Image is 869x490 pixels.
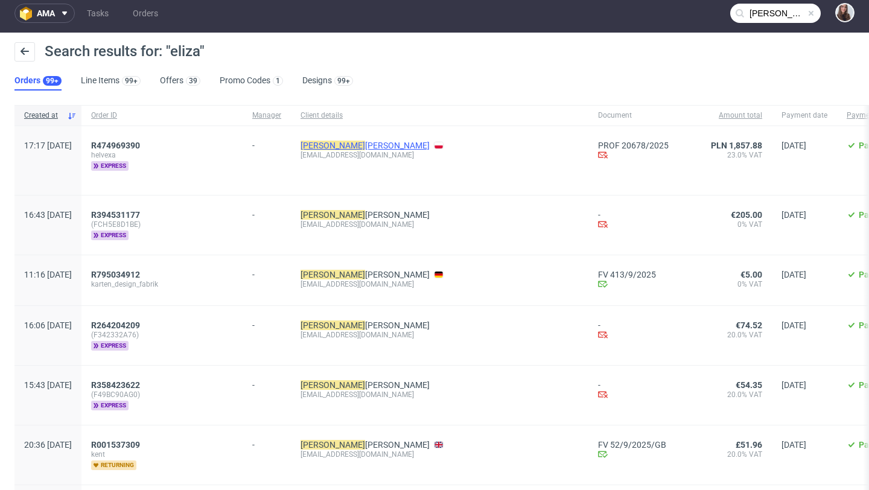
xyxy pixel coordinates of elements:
span: 0% VAT [711,220,762,229]
div: - [598,320,692,342]
span: (F342332A76) [91,330,233,340]
a: FV 52/9/2025/GB [598,440,692,450]
span: [DATE] [781,440,806,450]
span: Manager [252,110,281,121]
span: €74.52 [736,320,762,330]
span: [DATE] [781,141,806,150]
span: ama [37,9,55,17]
img: logo [20,7,37,21]
span: 20.0% VAT [711,390,762,399]
span: [DATE] [781,270,806,279]
div: - [252,205,281,220]
span: PLN 1,857.88 [711,141,762,150]
div: - [252,265,281,279]
a: [PERSON_NAME][PERSON_NAME] [301,320,430,330]
span: 20.0% VAT [711,450,762,459]
span: R795034912 [91,270,140,279]
span: €5.00 [740,270,762,279]
a: R394531177 [91,210,142,220]
span: R394531177 [91,210,140,220]
div: [EMAIL_ADDRESS][DOMAIN_NAME] [301,390,579,399]
mark: [PERSON_NAME] [301,440,365,450]
span: €54.35 [736,380,762,390]
div: - [598,210,692,231]
a: Line Items99+ [81,71,141,91]
span: express [91,231,129,240]
span: (F49BC90AG0) [91,390,233,399]
div: [EMAIL_ADDRESS][DOMAIN_NAME] [301,450,579,459]
span: [DATE] [781,320,806,330]
div: [EMAIL_ADDRESS][DOMAIN_NAME] [301,279,579,289]
mark: [PERSON_NAME] [301,210,365,220]
span: R264204209 [91,320,140,330]
a: R795034912 [91,270,142,279]
div: [EMAIL_ADDRESS][DOMAIN_NAME] [301,330,579,340]
a: Tasks [80,4,116,23]
a: PROF 20678/2025 [598,141,692,150]
span: 23.0% VAT [711,150,762,160]
a: R474969390 [91,141,142,150]
button: ama [14,4,75,23]
span: express [91,341,129,351]
span: Client details [301,110,579,121]
mark: [PERSON_NAME] [301,320,365,330]
span: helvexa [91,150,233,160]
span: 11:16 [DATE] [24,270,72,279]
mark: [PERSON_NAME] [301,141,365,150]
span: 17:17 [DATE] [24,141,72,150]
span: Amount total [711,110,762,121]
div: - [598,380,692,401]
a: Orders [126,4,165,23]
span: returning [91,460,136,470]
span: R358423622 [91,380,140,390]
span: express [91,161,129,171]
a: [PERSON_NAME][PERSON_NAME] [301,380,430,390]
a: Designs99+ [302,71,353,91]
span: karten_design_fabrik [91,279,233,289]
div: 99+ [337,77,350,85]
div: 39 [189,77,197,85]
span: Created at [24,110,62,121]
div: - [252,375,281,390]
a: [PERSON_NAME][PERSON_NAME] [301,440,430,450]
mark: [PERSON_NAME] [301,380,365,390]
div: 99+ [46,77,59,85]
span: 16:06 [DATE] [24,320,72,330]
a: FV 413/9/2025 [598,270,692,279]
div: 99+ [125,77,138,85]
span: (FCH5E8D1BE) [91,220,233,229]
span: Search results for: "eliza" [45,43,205,60]
span: 15:43 [DATE] [24,380,72,390]
div: - [252,316,281,330]
a: R264204209 [91,320,142,330]
span: R474969390 [91,141,140,150]
div: - [252,435,281,450]
span: 0% VAT [711,279,762,289]
img: Sandra Beśka [836,4,853,21]
a: Promo Codes1 [220,71,283,91]
span: Document [598,110,692,121]
mark: [PERSON_NAME] [301,270,365,279]
div: [EMAIL_ADDRESS][DOMAIN_NAME] [301,220,579,229]
a: R358423622 [91,380,142,390]
div: 1 [276,77,280,85]
span: [DATE] [781,210,806,220]
a: [PERSON_NAME][PERSON_NAME] [301,270,430,279]
span: R001537309 [91,440,140,450]
span: 16:43 [DATE] [24,210,72,220]
span: £51.96 [736,440,762,450]
span: [DATE] [781,380,806,390]
a: [PERSON_NAME][PERSON_NAME] [301,210,430,220]
a: R001537309 [91,440,142,450]
div: - [252,136,281,150]
span: Payment date [781,110,827,121]
a: Offers39 [160,71,200,91]
span: 20:36 [DATE] [24,440,72,450]
div: [EMAIL_ADDRESS][DOMAIN_NAME] [301,150,579,160]
a: Orders99+ [14,71,62,91]
span: kent [91,450,233,459]
span: €205.00 [731,210,762,220]
span: express [91,401,129,410]
a: [PERSON_NAME][PERSON_NAME] [301,141,430,150]
span: Order ID [91,110,233,121]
